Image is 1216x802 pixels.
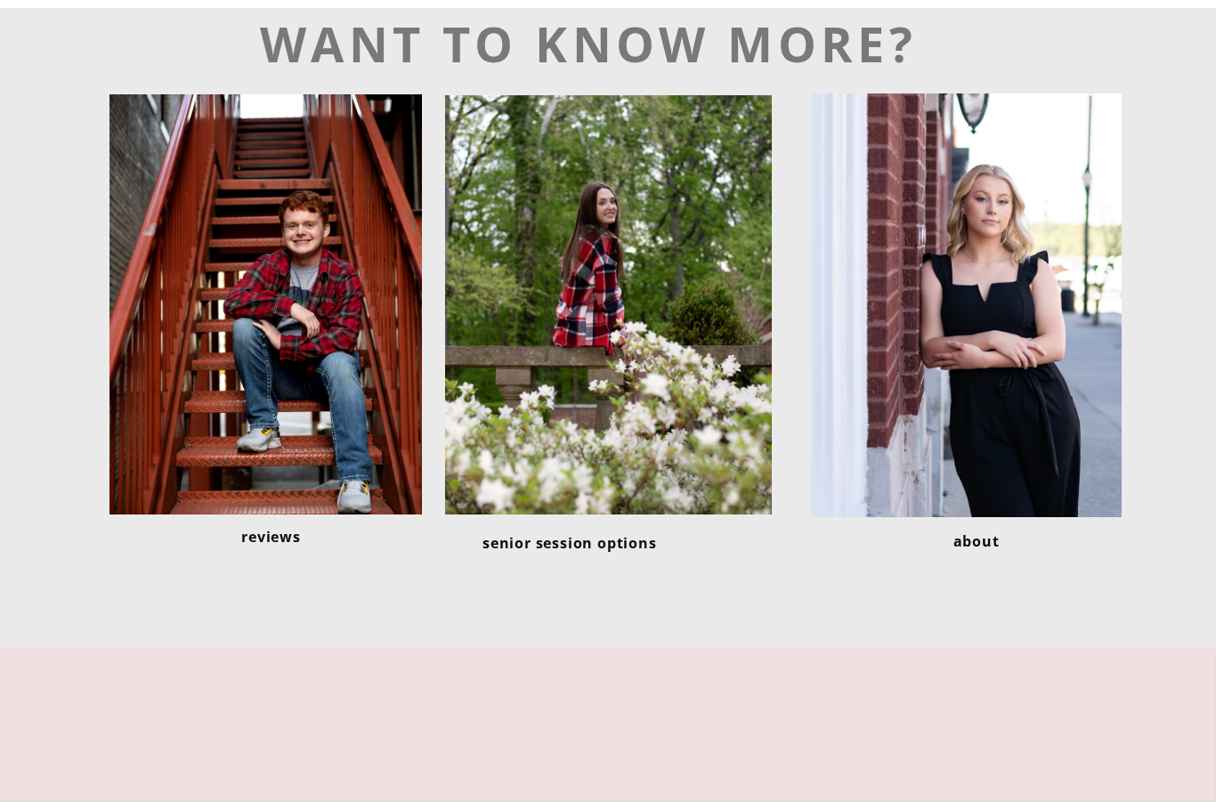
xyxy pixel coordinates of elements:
h3: want to know more? [260,15,956,68]
a: about [908,529,1044,546]
a: senior session options [482,531,734,547]
a: reviews [208,524,334,541]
